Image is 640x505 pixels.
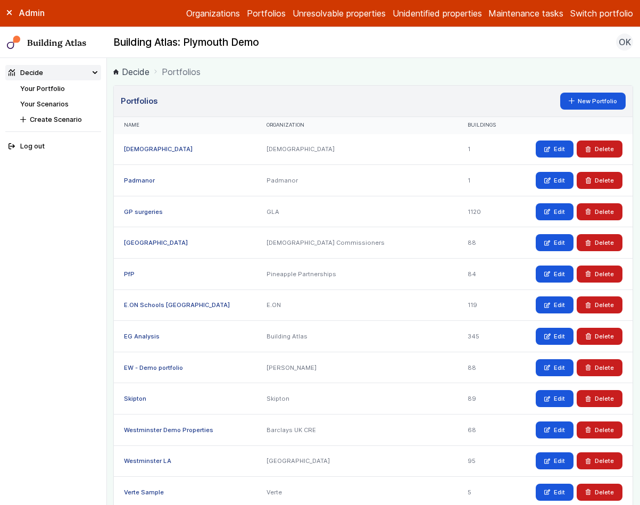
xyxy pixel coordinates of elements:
a: Edit [536,452,573,469]
a: [DEMOGRAPHIC_DATA] [124,145,193,153]
span: Portfolios [162,65,201,78]
a: GP surgeries [124,208,163,216]
a: Edit [536,172,573,189]
div: Padmanor [256,165,458,196]
div: Buildings [468,122,502,129]
button: Delete [577,484,622,501]
div: [PERSON_NAME] [256,352,458,383]
div: [DEMOGRAPHIC_DATA] [256,134,458,165]
button: Switch portfolio [570,7,633,20]
div: 89 [458,383,512,415]
a: Edit [536,359,573,376]
button: Delete [577,203,622,220]
button: Delete [577,296,622,313]
a: E.ON Schools [GEOGRAPHIC_DATA] [124,301,230,309]
a: Edit [536,234,573,251]
a: Westminster LA [124,457,171,465]
button: Delete [577,421,622,438]
a: New Portfolio [560,93,626,110]
a: Your Scenarios [20,100,69,108]
a: Edit [536,421,573,438]
button: Delete [577,266,622,283]
div: 88 [458,227,512,259]
a: Edit [536,266,573,283]
div: 84 [458,258,512,289]
div: 1 [458,134,512,165]
a: Decide [113,65,149,78]
div: Skipton [256,383,458,415]
a: Portfolios [247,7,286,20]
div: 88 [458,352,512,383]
a: Maintenance tasks [488,7,563,20]
button: Log out [5,139,101,154]
span: OK [619,36,631,48]
div: GLA [256,196,458,227]
a: Edit [536,328,573,345]
a: Skipton [124,395,146,402]
a: Unidentified properties [393,7,482,20]
div: [GEOGRAPHIC_DATA] [256,445,458,477]
h3: Portfolios [121,95,157,107]
div: Name [124,122,246,129]
div: Pineapple Partnerships [256,258,458,289]
div: 1 [458,165,512,196]
div: Building Atlas [256,321,458,352]
div: [DEMOGRAPHIC_DATA] Commissioners [256,227,458,259]
a: Organizations [186,7,240,20]
button: Delete [577,234,622,251]
img: main-0bbd2752.svg [7,36,21,49]
button: Delete [577,359,622,376]
button: Create Scenario [17,112,101,127]
div: 68 [458,414,512,445]
a: Edit [536,203,573,220]
button: OK [616,34,633,51]
a: Edit [536,484,573,501]
a: EG Analysis [124,333,160,340]
button: Delete [577,140,622,158]
a: [GEOGRAPHIC_DATA] [124,239,188,246]
a: Padmanor [124,177,155,184]
summary: Decide [5,65,101,80]
button: Delete [577,452,622,469]
div: 1120 [458,196,512,227]
button: Delete [577,390,622,407]
h2: Building Atlas: Plymouth Demo [113,36,259,49]
a: Edit [536,140,573,158]
div: 345 [458,321,512,352]
a: Unresolvable properties [293,7,386,20]
a: PfP [124,270,135,278]
button: Delete [577,172,622,189]
a: Edit [536,296,573,313]
div: E.ON [256,289,458,321]
a: EW - Demo portfolio [124,364,183,371]
div: Decide [9,68,43,78]
div: Organization [267,122,447,129]
a: Verte Sample [124,489,164,496]
a: Edit [536,390,573,407]
div: 95 [458,445,512,477]
button: Delete [577,328,622,345]
a: Your Portfolio [20,85,65,93]
div: 119 [458,289,512,321]
a: Westminster Demo Properties [124,426,213,434]
div: Barclays UK CRE [256,414,458,445]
